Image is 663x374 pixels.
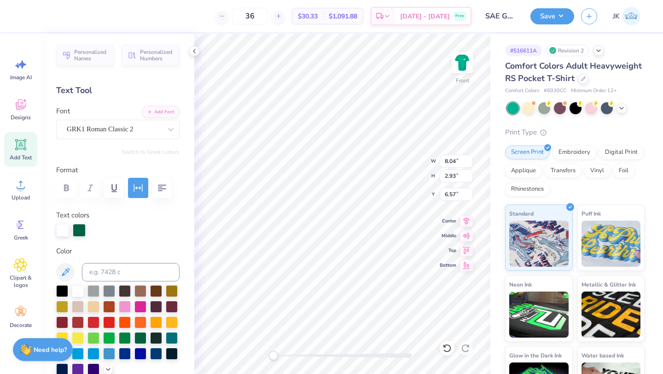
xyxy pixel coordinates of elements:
[453,53,471,72] img: Front
[440,217,456,225] span: Center
[400,12,450,21] span: [DATE] - [DATE]
[329,12,357,21] span: $1,091.88
[140,49,174,62] span: Personalized Numbers
[10,74,32,81] span: Image AI
[10,321,32,329] span: Decorate
[269,351,278,360] div: Accessibility label
[547,45,589,56] div: Revision 2
[56,106,70,117] label: Font
[613,11,620,22] span: JK
[609,7,645,25] a: JK
[599,146,644,159] div: Digital Print
[584,164,610,178] div: Vinyl
[509,209,534,218] span: Standard
[74,49,108,62] span: Personalized Names
[10,154,32,161] span: Add Text
[530,8,574,24] button: Save
[582,209,601,218] span: Puff Ink
[122,148,180,156] button: Switch to Greek Letters
[622,7,640,25] img: Joshua Kelley
[552,146,596,159] div: Embroidery
[478,7,523,25] input: Untitled Design
[505,60,642,84] span: Comfort Colors Adult Heavyweight RS Pocket T-Shirt
[440,232,456,240] span: Middle
[440,247,456,254] span: Top
[505,87,539,95] span: Comfort Colors
[509,292,569,338] img: Neon Ink
[56,246,180,257] label: Color
[440,262,456,269] span: Bottom
[571,87,617,95] span: Minimum Order: 12 +
[509,280,532,289] span: Neon Ink
[505,127,645,138] div: Print Type
[505,182,550,196] div: Rhinestones
[455,13,464,19] span: Free
[582,292,641,338] img: Metallic & Glitter Ink
[505,45,542,56] div: # 516611A
[509,221,569,267] img: Standard
[14,234,28,241] span: Greek
[12,194,30,201] span: Upload
[509,351,562,360] span: Glow in the Dark Ink
[582,280,636,289] span: Metallic & Glitter Ink
[613,164,634,178] div: Foil
[582,221,641,267] img: Puff Ink
[456,76,469,85] div: Front
[56,84,180,97] div: Text Tool
[11,114,31,121] span: Designs
[544,87,566,95] span: # 6030CC
[545,164,582,178] div: Transfers
[505,164,542,178] div: Applique
[82,263,180,281] input: e.g. 7428 c
[56,45,114,66] button: Personalized Names
[298,12,318,21] span: $30.33
[142,106,180,118] button: Add Font
[56,165,180,175] label: Format
[56,210,89,221] label: Text colors
[122,45,180,66] button: Personalized Numbers
[6,274,36,289] span: Clipart & logos
[232,8,268,24] input: – –
[582,351,624,360] span: Water based Ink
[34,345,67,354] strong: Need help?
[505,146,550,159] div: Screen Print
